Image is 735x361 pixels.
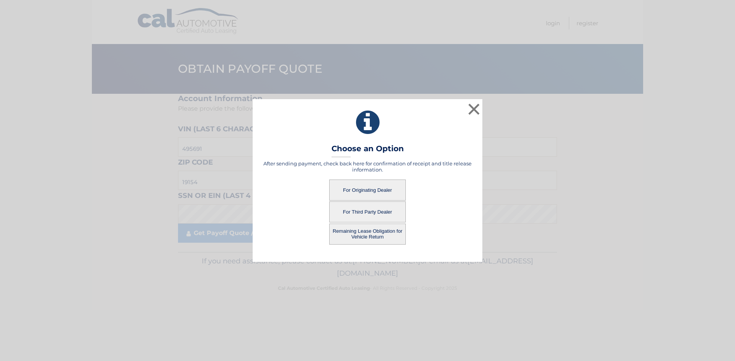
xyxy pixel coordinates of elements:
[329,180,406,201] button: For Originating Dealer
[329,201,406,222] button: For Third Party Dealer
[332,144,404,157] h3: Choose an Option
[329,224,406,245] button: Remaining Lease Obligation for Vehicle Return
[466,101,482,117] button: ×
[262,160,473,173] h5: After sending payment, check back here for confirmation of receipt and title release information.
